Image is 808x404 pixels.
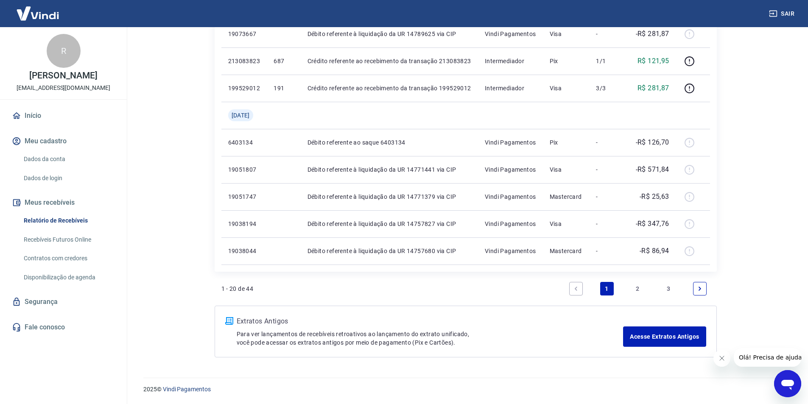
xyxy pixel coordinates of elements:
[308,165,471,174] p: Débito referente à liquidação da UR 14771441 via CIP
[550,165,583,174] p: Visa
[596,84,621,92] p: 3/3
[637,56,669,66] p: R$ 121,95
[662,282,676,295] a: Page 3
[308,192,471,201] p: Débito referente à liquidação da UR 14771379 via CIP
[20,170,117,187] a: Dados de login
[228,220,260,228] p: 19038194
[20,269,117,286] a: Disponibilização de agenda
[10,132,117,150] button: Meu cadastro
[485,84,536,92] p: Intermediador
[228,84,260,92] p: 199529012
[600,282,614,295] a: Page 1 is your current page
[237,330,623,347] p: Para ver lançamentos de recebíveis retroativos ao lançamento do extrato unificado, você pode aces...
[485,220,536,228] p: Vindi Pagamentos
[596,165,621,174] p: -
[232,111,250,120] span: [DATE]
[566,279,710,299] ul: Pagination
[550,192,583,201] p: Mastercard
[20,250,117,267] a: Contratos com credores
[308,84,471,92] p: Crédito referente ao recebimento da transação 199529012
[550,30,583,38] p: Visa
[10,318,117,337] a: Fale conosco
[274,57,294,65] p: 687
[225,317,233,325] img: ícone
[596,138,621,147] p: -
[767,6,798,22] button: Sair
[485,247,536,255] p: Vindi Pagamentos
[20,212,117,229] a: Relatório de Recebíveis
[10,0,65,26] img: Vindi
[47,34,81,68] div: R
[228,30,260,38] p: 19073667
[550,138,583,147] p: Pix
[550,84,583,92] p: Visa
[640,246,669,256] p: -R$ 86,94
[693,282,707,295] a: Next page
[734,348,801,367] iframe: Mensagem da empresa
[596,57,621,65] p: 1/1
[774,370,801,397] iframe: Botão para abrir a janela de mensagens
[274,84,294,92] p: 191
[308,57,471,65] p: Crédito referente ao recebimento da transação 213083823
[596,30,621,38] p: -
[308,220,471,228] p: Débito referente à liquidação da UR 14757827 via CIP
[221,284,254,293] p: 1 - 20 de 44
[163,386,211,393] a: Vindi Pagamentos
[485,30,536,38] p: Vindi Pagamentos
[20,150,117,168] a: Dados da conta
[228,138,260,147] p: 6403134
[636,29,669,39] p: -R$ 281,87
[10,193,117,212] button: Meus recebíveis
[308,138,471,147] p: Débito referente ao saque 6403134
[237,316,623,326] p: Extratos Antigos
[485,138,536,147] p: Vindi Pagamentos
[228,57,260,65] p: 213083823
[596,247,621,255] p: -
[143,385,788,394] p: 2025 ©
[550,57,583,65] p: Pix
[485,165,536,174] p: Vindi Pagamentos
[636,219,669,229] p: -R$ 347,76
[596,220,621,228] p: -
[228,247,260,255] p: 19038044
[569,282,583,295] a: Previous page
[17,84,110,92] p: [EMAIL_ADDRESS][DOMAIN_NAME]
[5,6,71,13] span: Olá! Precisa de ajuda?
[631,282,645,295] a: Page 2
[636,137,669,148] p: -R$ 126,70
[10,293,117,311] a: Segurança
[29,71,97,80] p: [PERSON_NAME]
[228,165,260,174] p: 19051807
[596,192,621,201] p: -
[10,106,117,125] a: Início
[637,83,669,93] p: R$ 281,87
[485,192,536,201] p: Vindi Pagamentos
[20,231,117,248] a: Recebíveis Futuros Online
[636,164,669,175] p: -R$ 571,84
[623,326,706,347] a: Acesse Extratos Antigos
[308,30,471,38] p: Débito referente à liquidação da UR 14789625 via CIP
[308,247,471,255] p: Débito referente à liquidação da UR 14757680 via CIP
[228,192,260,201] p: 19051747
[550,247,583,255] p: Mastercard
[550,220,583,228] p: Visa
[485,57,536,65] p: Intermediador
[640,192,669,202] p: -R$ 25,63
[713,350,730,367] iframe: Fechar mensagem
